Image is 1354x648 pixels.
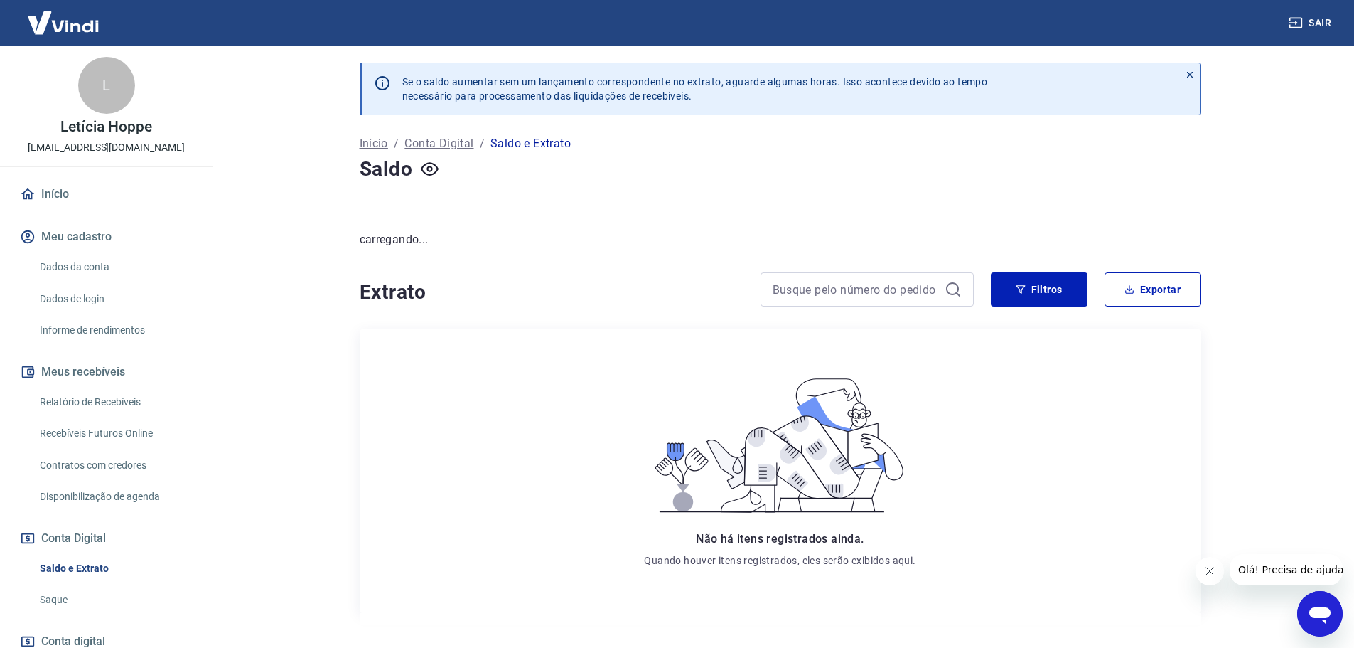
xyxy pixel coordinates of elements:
p: [EMAIL_ADDRESS][DOMAIN_NAME] [28,140,185,155]
a: Início [17,179,195,210]
a: Disponibilização de agenda [34,482,195,511]
a: Início [360,135,388,152]
a: Relatório de Recebíveis [34,388,195,417]
iframe: Mensagem da empresa [1230,554,1343,585]
h4: Extrato [360,278,743,307]
p: Saldo e Extrato [490,135,571,152]
button: Meu cadastro [17,221,195,253]
a: Saque [34,585,195,615]
p: Quando houver itens registrados, eles serão exibidos aqui. [644,553,915,568]
a: Recebíveis Futuros Online [34,419,195,448]
a: Contratos com credores [34,451,195,480]
div: L [78,57,135,114]
a: Conta Digital [404,135,473,152]
span: Olá! Precisa de ajuda? [9,10,119,21]
p: carregando... [360,231,1201,248]
img: Vindi [17,1,109,44]
p: / [394,135,399,152]
iframe: Botão para abrir a janela de mensagens [1297,591,1343,637]
p: / [480,135,485,152]
a: Dados de login [34,285,195,314]
button: Conta Digital [17,523,195,554]
button: Meus recebíveis [17,356,195,388]
span: Não há itens registrados ainda. [696,532,864,546]
button: Exportar [1105,272,1201,307]
p: Letícia Hoppe [60,119,151,134]
a: Informe de rendimentos [34,316,195,345]
button: Filtros [991,272,1087,307]
iframe: Fechar mensagem [1196,557,1224,585]
a: Saldo e Extrato [34,554,195,583]
h4: Saldo [360,155,413,184]
button: Sair [1286,10,1337,36]
a: Dados da conta [34,253,195,282]
p: Se o saldo aumentar sem um lançamento correspondente no extrato, aguarde algumas horas. Isso acon... [402,75,988,103]
input: Busque pelo número do pedido [773,279,939,300]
